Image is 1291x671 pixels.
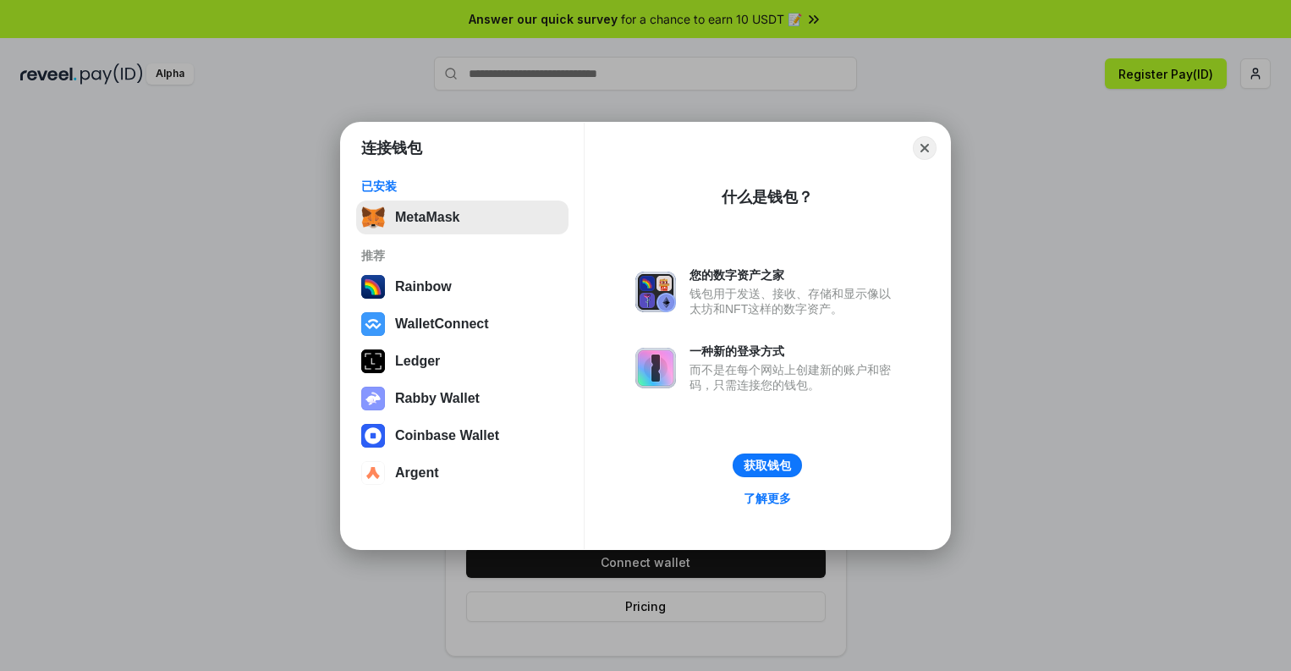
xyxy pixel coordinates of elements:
div: Ledger [395,354,440,369]
button: 获取钱包 [733,454,802,477]
img: svg+xml,%3Csvg%20width%3D%22120%22%20height%3D%22120%22%20viewBox%3D%220%200%20120%20120%22%20fil... [361,275,385,299]
div: 钱包用于发送、接收、存储和显示像以太坊和NFT这样的数字资产。 [689,286,899,316]
img: svg+xml,%3Csvg%20xmlns%3D%22http%3A%2F%2Fwww.w3.org%2F2000%2Fsvg%22%20fill%3D%22none%22%20viewBox... [361,387,385,410]
button: Argent [356,456,569,490]
div: 获取钱包 [744,458,791,473]
button: Close [913,136,937,160]
div: 什么是钱包？ [722,187,813,207]
button: WalletConnect [356,307,569,341]
div: Rainbow [395,279,452,294]
a: 了解更多 [733,487,801,509]
div: 而不是在每个网站上创建新的账户和密码，只需连接您的钱包。 [689,362,899,393]
img: svg+xml,%3Csvg%20width%3D%2228%22%20height%3D%2228%22%20viewBox%3D%220%200%2028%2028%22%20fill%3D... [361,424,385,448]
div: 了解更多 [744,491,791,506]
button: Rainbow [356,270,569,304]
button: Coinbase Wallet [356,419,569,453]
img: svg+xml,%3Csvg%20xmlns%3D%22http%3A%2F%2Fwww.w3.org%2F2000%2Fsvg%22%20width%3D%2228%22%20height%3... [361,349,385,373]
button: Rabby Wallet [356,382,569,415]
img: svg+xml,%3Csvg%20fill%3D%22none%22%20height%3D%2233%22%20viewBox%3D%220%200%2035%2033%22%20width%... [361,206,385,229]
h1: 连接钱包 [361,138,422,158]
div: 推荐 [361,248,563,263]
div: 已安装 [361,179,563,194]
div: WalletConnect [395,316,489,332]
div: Argent [395,465,439,481]
img: svg+xml,%3Csvg%20xmlns%3D%22http%3A%2F%2Fwww.w3.org%2F2000%2Fsvg%22%20fill%3D%22none%22%20viewBox... [635,272,676,312]
button: MetaMask [356,201,569,234]
div: 您的数字资产之家 [689,267,899,283]
button: Ledger [356,344,569,378]
div: Coinbase Wallet [395,428,499,443]
img: svg+xml,%3Csvg%20width%3D%2228%22%20height%3D%2228%22%20viewBox%3D%220%200%2028%2028%22%20fill%3D... [361,312,385,336]
div: MetaMask [395,210,459,225]
div: Rabby Wallet [395,391,480,406]
div: 一种新的登录方式 [689,344,899,359]
img: svg+xml,%3Csvg%20width%3D%2228%22%20height%3D%2228%22%20viewBox%3D%220%200%2028%2028%22%20fill%3D... [361,461,385,485]
img: svg+xml,%3Csvg%20xmlns%3D%22http%3A%2F%2Fwww.w3.org%2F2000%2Fsvg%22%20fill%3D%22none%22%20viewBox... [635,348,676,388]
